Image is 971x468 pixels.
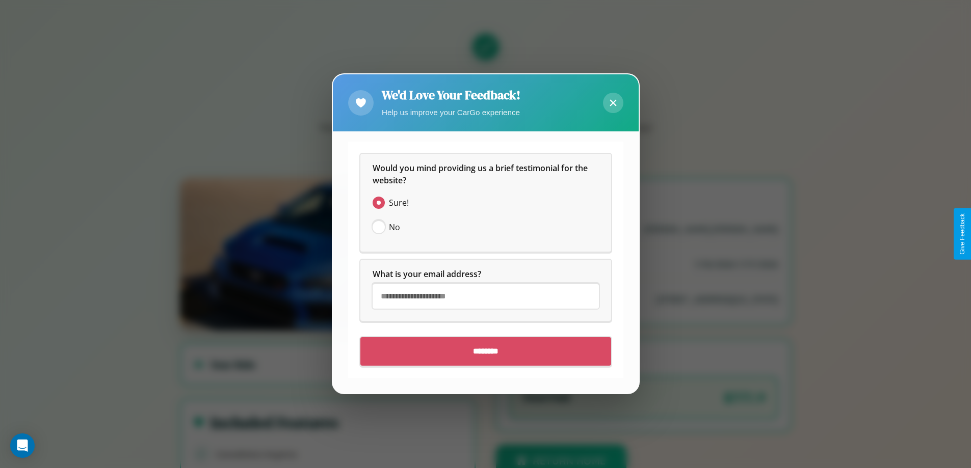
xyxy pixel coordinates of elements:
[382,105,520,119] p: Help us improve your CarGo experience
[382,87,520,103] h2: We'd Love Your Feedback!
[10,433,35,458] div: Open Intercom Messenger
[959,213,966,255] div: Give Feedback
[373,163,590,186] span: Would you mind providing us a brief testimonial for the website?
[389,197,409,209] span: Sure!
[373,269,481,280] span: What is your email address?
[389,222,400,234] span: No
